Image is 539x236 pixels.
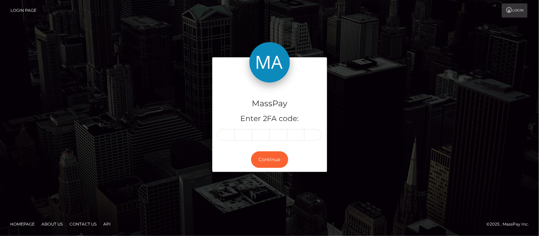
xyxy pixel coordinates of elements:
div: © 2025 , MassPay Inc. [486,220,534,228]
a: Login [502,3,528,18]
a: Homepage [7,219,37,229]
img: MassPay [249,42,290,83]
a: About Us [39,219,65,229]
a: API [101,219,113,229]
a: Contact Us [67,219,99,229]
h5: Enter 2FA code: [217,114,322,124]
a: Login Page [10,3,36,18]
h4: MassPay [217,98,322,110]
button: Continue [251,151,288,168]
